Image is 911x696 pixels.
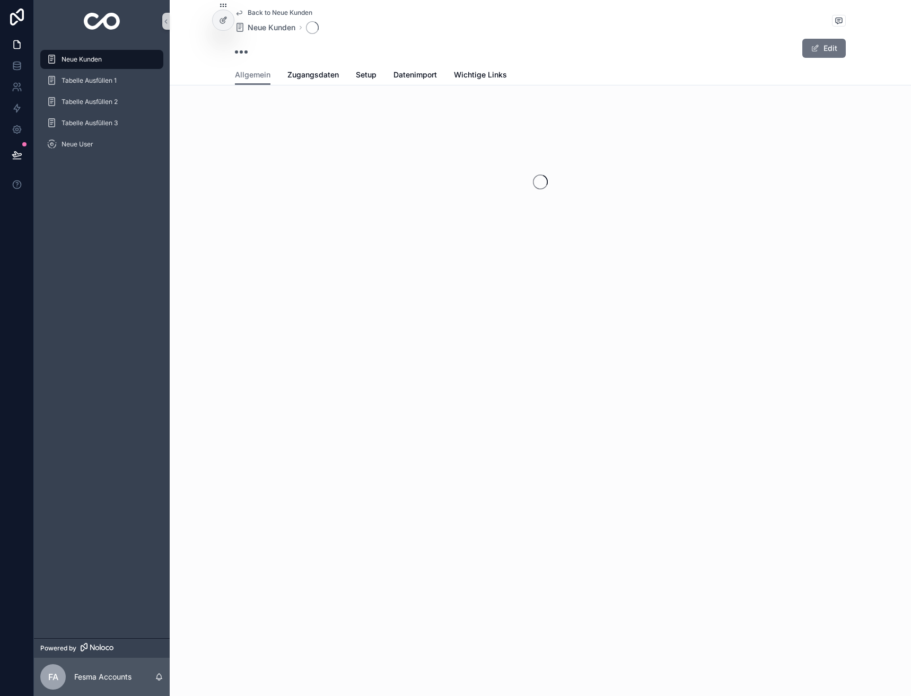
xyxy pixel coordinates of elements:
span: Neue User [62,140,93,149]
a: Allgemein [235,65,270,85]
a: Powered by [34,638,170,658]
span: Zugangsdaten [287,69,339,80]
span: Neue Kunden [248,22,295,33]
a: Tabelle Ausfüllen 2 [40,92,163,111]
span: Powered by [40,644,76,652]
a: Tabelle Ausfüllen 3 [40,114,163,133]
span: Datenimport [393,69,437,80]
a: Datenimport [393,65,437,86]
p: Fesma Accounts [74,672,132,682]
a: Setup [356,65,376,86]
span: Tabelle Ausfüllen 2 [62,98,118,106]
button: Edit [802,39,846,58]
a: Neue Kunden [40,50,163,69]
span: Tabelle Ausfüllen 3 [62,119,118,127]
a: Back to Neue Kunden [235,8,312,17]
span: Tabelle Ausfüllen 1 [62,76,117,85]
span: Allgemein [235,69,270,80]
a: Neue User [40,135,163,154]
span: Wichtige Links [454,69,507,80]
span: Back to Neue Kunden [248,8,312,17]
span: Setup [356,69,376,80]
span: Neue Kunden [62,55,102,64]
a: Wichtige Links [454,65,507,86]
span: FA [48,671,58,683]
a: Zugangsdaten [287,65,339,86]
div: scrollable content [34,42,170,168]
a: Neue Kunden [235,22,295,33]
img: App logo [84,13,120,30]
a: Tabelle Ausfüllen 1 [40,71,163,90]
